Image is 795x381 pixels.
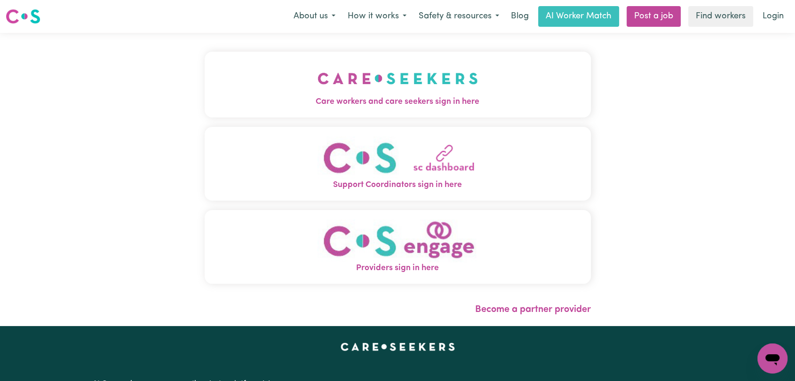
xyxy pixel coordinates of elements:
[205,127,591,201] button: Support Coordinators sign in here
[341,343,455,350] a: Careseekers home page
[475,305,591,314] a: Become a partner provider
[505,6,534,27] a: Blog
[205,52,591,117] button: Care workers and care seekers sign in here
[757,6,789,27] a: Login
[205,179,591,191] span: Support Coordinators sign in here
[6,8,40,25] img: Careseekers logo
[413,7,505,26] button: Safety & resources
[6,6,40,27] a: Careseekers logo
[205,96,591,108] span: Care workers and care seekers sign in here
[287,7,342,26] button: About us
[205,210,591,284] button: Providers sign in here
[205,262,591,274] span: Providers sign in here
[627,6,681,27] a: Post a job
[757,343,787,373] iframe: Button to launch messaging window
[688,6,753,27] a: Find workers
[538,6,619,27] a: AI Worker Match
[342,7,413,26] button: How it works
